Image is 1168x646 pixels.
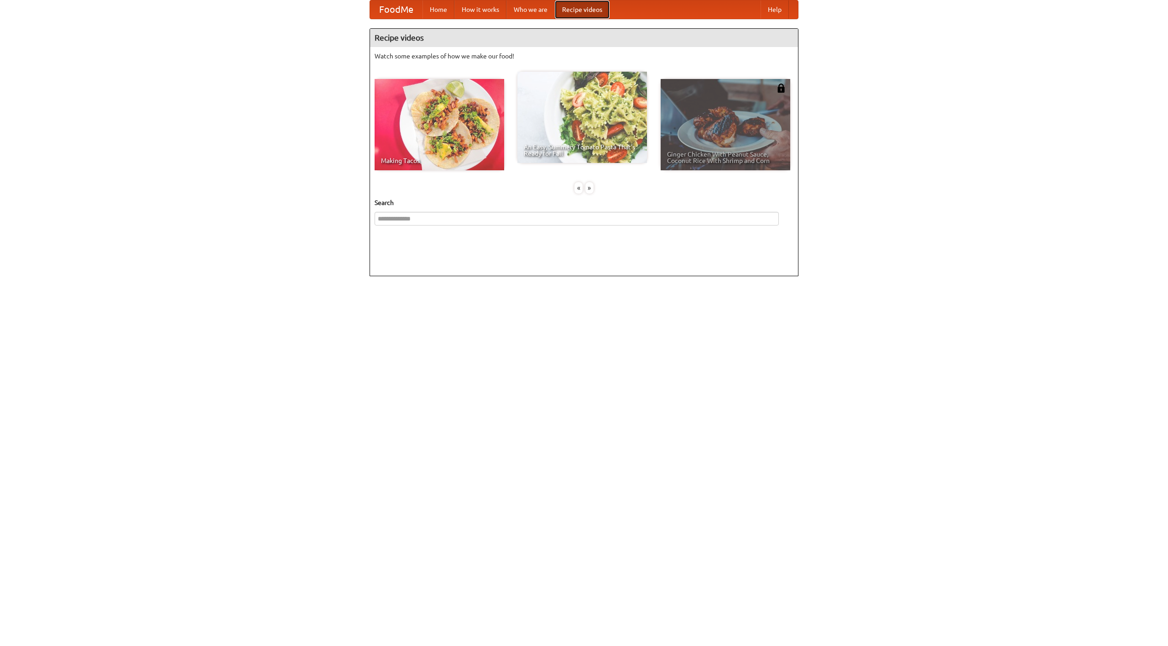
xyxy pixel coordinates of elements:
a: Recipe videos [555,0,610,19]
a: Help [761,0,789,19]
img: 483408.png [777,84,786,93]
a: Home [422,0,454,19]
a: Who we are [506,0,555,19]
div: « [574,182,583,194]
a: An Easy, Summery Tomato Pasta That's Ready for Fall [517,72,647,163]
a: FoodMe [370,0,422,19]
a: Making Tacos [375,79,504,170]
h5: Search [375,198,793,207]
span: Making Tacos [381,158,498,164]
a: How it works [454,0,506,19]
h4: Recipe videos [370,29,798,47]
div: » [585,182,594,194]
span: An Easy, Summery Tomato Pasta That's Ready for Fall [524,144,641,157]
p: Watch some examples of how we make our food! [375,52,793,61]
